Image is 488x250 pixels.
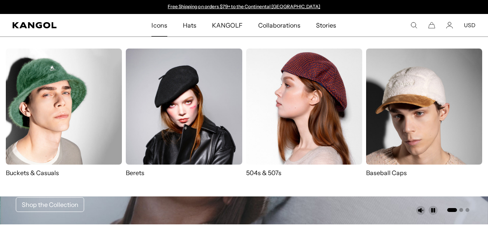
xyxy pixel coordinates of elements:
span: KANGOLF [212,14,243,36]
slideshow-component: Announcement bar [164,4,324,10]
a: KANGOLF [204,14,250,36]
p: Buckets & Casuals [6,168,122,177]
a: Account [446,22,453,29]
button: USD [464,22,476,29]
button: Pause [429,206,438,215]
div: Announcement [164,4,324,10]
button: Cart [428,22,435,29]
span: Stories [316,14,336,36]
a: Baseball Caps [366,49,482,185]
a: Kangol [12,22,100,28]
button: Go to slide 3 [465,208,469,212]
p: Berets [126,168,242,177]
button: Go to slide 1 [447,208,457,212]
a: Stories [308,14,344,36]
summary: Search here [410,22,417,29]
span: Hats [183,14,196,36]
a: Buckets & Casuals [6,49,122,177]
a: Icons [144,14,175,36]
p: 504s & 507s [246,168,362,177]
button: Go to slide 2 [459,208,463,212]
ul: Select a slide to show [446,207,469,213]
a: Shop the Collection [16,197,84,212]
span: Icons [151,14,167,36]
a: Hats [175,14,204,36]
a: 504s & 507s [246,49,362,177]
p: Baseball Caps [366,168,482,177]
a: Free Shipping on orders $79+ to the Continental [GEOGRAPHIC_DATA] [168,3,320,9]
a: Collaborations [250,14,308,36]
div: 1 of 2 [164,4,324,10]
span: Collaborations [258,14,300,36]
a: Berets [126,49,242,177]
button: Unmute [416,206,425,215]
